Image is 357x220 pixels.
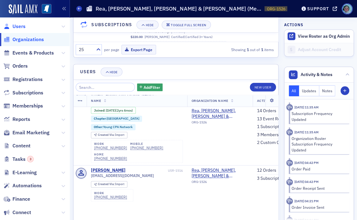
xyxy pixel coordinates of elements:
div: Organization Roster Subscription Frequency Updated [292,136,345,153]
div: Activity [286,179,293,185]
input: Search… [76,83,135,92]
div: Hide [146,23,154,27]
div: 3 [27,156,34,162]
span: Add Filter [144,84,160,90]
div: ORG-1526 [192,180,248,186]
span: E-Learning [12,169,37,176]
div: (2yrs 4mos) [106,108,133,112]
a: 3 Memberships [257,132,287,138]
div: Activity [286,198,293,204]
div: Chapter: [91,116,142,122]
span: Created Via : [98,133,115,137]
div: Import [98,133,125,137]
a: Finance [3,196,30,203]
div: Activity [286,104,293,111]
div: Order Paid [292,166,345,172]
div: work [94,191,127,195]
span: Organizations [12,36,44,43]
span: Events & Products [12,50,54,56]
button: Export Page [121,45,156,55]
div: ORG-1526 [192,120,248,127]
div: Joined: 2023-05-25 00:00:00 [91,107,136,114]
time: 7/1/2025 04:21 PM [294,199,319,203]
div: Created Via: Import [91,181,127,188]
h4: Actions [284,22,303,27]
a: Subscriptions [3,89,43,96]
img: SailAMX [9,4,37,14]
a: [PHONE_NUMBER] [94,195,127,199]
strong: 1 [260,47,264,52]
a: Memberships [3,103,43,109]
button: All [289,85,299,96]
a: [PHONE_NUMBER] [130,146,163,150]
strong: 1 [245,47,250,52]
time: 7/1/2025 04:42 PM [294,160,319,165]
a: Content [3,142,31,149]
span: Email Marketing [12,129,50,136]
div: Import [98,183,125,186]
a: Users [3,23,26,30]
a: View Homepage [37,4,51,15]
div: 25 [79,46,93,53]
a: Automations [3,182,42,189]
a: Other:Young CPA Network [94,125,133,129]
span: ORG-1526 [267,6,285,12]
div: Adjust Account Credit [298,47,350,53]
a: [PHONE_NUMBER] [94,156,127,161]
span: Orders [12,63,28,69]
button: Updates [299,85,319,96]
button: AddFilter [137,84,163,91]
span: Created Via : [98,182,115,186]
div: USR-1516 [127,169,183,173]
span: Content [12,142,31,149]
span: Tasks [12,156,34,163]
div: work [94,142,127,146]
span: Activity [257,98,273,103]
div: mobile [130,142,163,146]
a: Connect [3,209,31,216]
span: Automations [12,182,42,189]
a: [PERSON_NAME] [91,168,126,173]
span: Subscriptions [12,89,43,96]
a: Rea, [PERSON_NAME], [PERSON_NAME] & [PERSON_NAME] (Meridian) [192,168,248,179]
a: Registrations [3,76,43,83]
span: Rea, Shaw, Giffin & Stuart LLP (Meridian) [192,108,248,119]
span: Other : [94,125,103,129]
button: Hide [136,21,158,29]
a: Chapter:[GEOGRAPHIC_DATA] [94,117,139,121]
div: Hide [110,70,118,74]
a: [PHONE_NUMBER] [94,146,127,150]
span: [EMAIL_ADDRESS][DOMAIN_NAME] [91,173,154,178]
button: View Roster as Org Admin [298,34,350,39]
div: Activity [286,129,293,136]
a: Events & Products [3,50,54,56]
span: Rea, Shaw, Giffin & Stuart LLP (Meridian) [192,168,248,179]
div: Subscription Frequency Updated [292,111,345,122]
a: 3 Subscriptions [257,176,288,181]
a: Email Marketing [3,129,50,136]
span: Connect [12,209,31,216]
a: New User [250,83,276,92]
img: SailAMX [42,4,51,14]
div: Created Via: Import [91,132,127,138]
label: per page [104,47,119,52]
time: 7/1/2025 04:42 PM [294,179,319,184]
span: Name [91,98,101,103]
a: Orders [3,63,28,69]
a: 12 Orders [257,168,276,173]
h4: Subscriptions [91,22,132,28]
div: home [94,153,127,156]
a: E-Learning [3,169,37,176]
div: Order Invoice Sent [292,204,345,210]
span: Reports [12,116,30,123]
span: Registrations [12,76,43,83]
div: Other: [91,124,136,130]
span: Finance [12,196,30,203]
button: Toggle Full Screen [162,21,211,29]
span: Memberships [12,103,43,109]
a: Organizations [3,36,44,43]
a: Adjust Account Credit [284,43,354,56]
